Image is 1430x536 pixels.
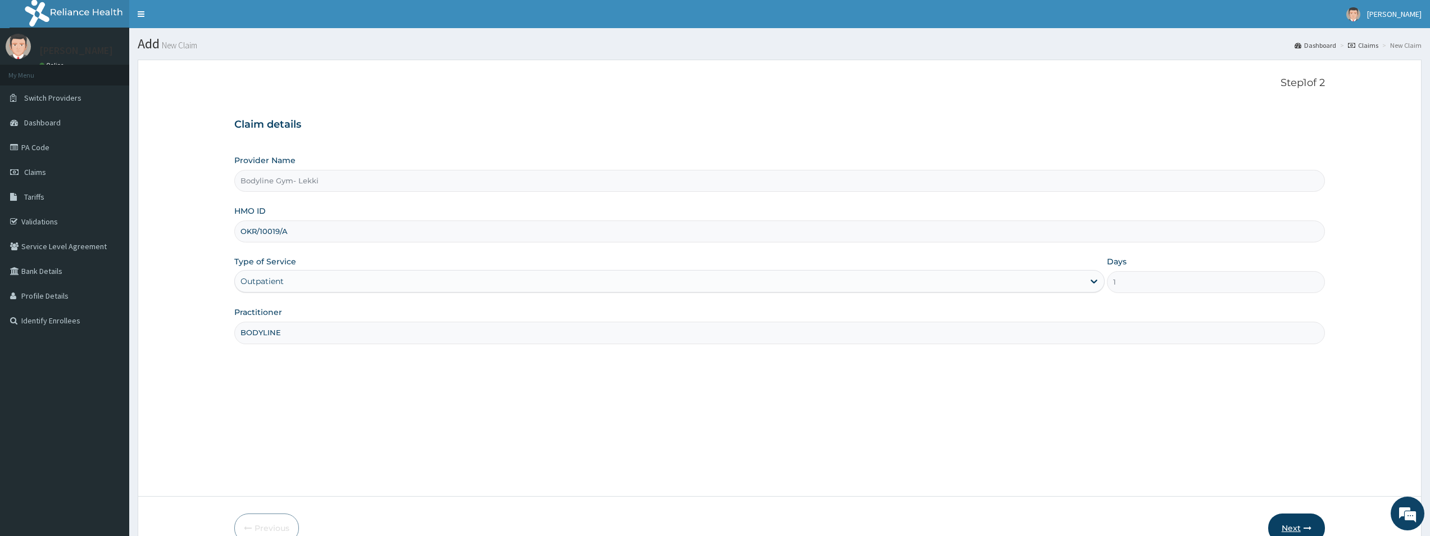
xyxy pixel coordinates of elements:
[1379,40,1422,50] li: New Claim
[24,118,61,128] span: Dashboard
[234,77,1325,89] p: Step 1 of 2
[1348,40,1378,50] a: Claims
[160,41,197,49] small: New Claim
[234,205,266,217] label: HMO ID
[138,37,1422,51] h1: Add
[234,119,1325,131] h3: Claim details
[39,46,113,56] p: [PERSON_NAME]
[234,256,296,267] label: Type of Service
[1107,256,1127,267] label: Days
[6,34,31,59] img: User Image
[1367,9,1422,19] span: [PERSON_NAME]
[24,192,44,202] span: Tariffs
[234,322,1325,344] input: Enter Name
[58,63,189,78] div: Chat with us now
[21,56,46,84] img: d_794563401_company_1708531726252_794563401
[6,307,214,346] textarea: Type your message and hit 'Enter'
[24,167,46,177] span: Claims
[39,61,66,69] a: Online
[184,6,211,33] div: Minimize live chat window
[234,155,296,166] label: Provider Name
[234,307,282,318] label: Practitioner
[65,142,155,255] span: We're online!
[1346,7,1360,21] img: User Image
[1295,40,1336,50] a: Dashboard
[234,220,1325,242] input: Enter HMO ID
[24,93,81,103] span: Switch Providers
